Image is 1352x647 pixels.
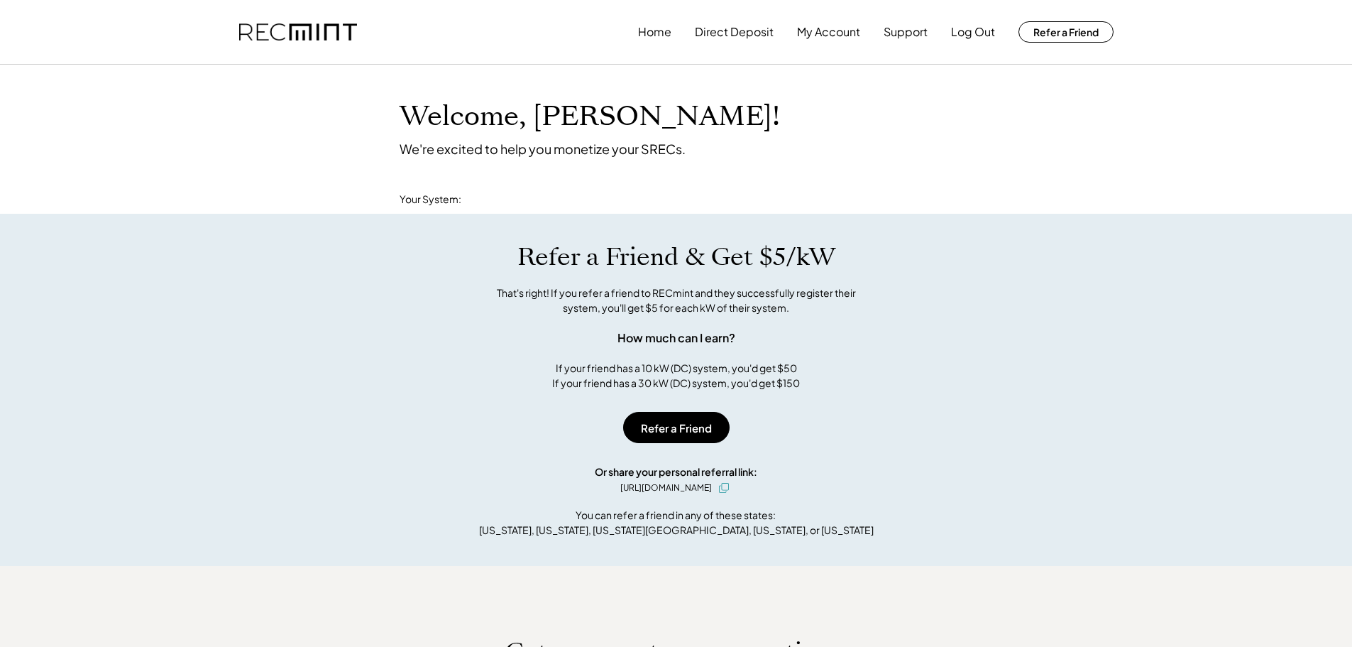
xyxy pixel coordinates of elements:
[479,508,874,538] div: You can refer a friend in any of these states: [US_STATE], [US_STATE], [US_STATE][GEOGRAPHIC_DATA...
[617,330,735,347] div: How much can I earn?
[884,18,928,46] button: Support
[400,141,686,157] div: We're excited to help you monetize your SRECs.
[239,23,357,41] img: recmint-logotype%403x.png
[638,18,671,46] button: Home
[481,286,872,315] div: That's right! If you refer a friend to RECmint and they successfully register their system, you'l...
[517,242,835,272] h1: Refer a Friend & Get $5/kW
[1018,21,1114,43] button: Refer a Friend
[620,482,712,494] div: [URL][DOMAIN_NAME]
[552,361,800,391] div: If your friend has a 10 kW (DC) system, you'd get $50 If your friend has a 30 kW (DC) system, you...
[400,192,461,207] div: Your System:
[400,100,780,134] h1: Welcome, [PERSON_NAME]!
[715,479,732,496] button: click to copy
[695,18,774,46] button: Direct Deposit
[623,412,730,443] button: Refer a Friend
[951,18,995,46] button: Log Out
[797,18,860,46] button: My Account
[595,464,757,479] div: Or share your personal referral link:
